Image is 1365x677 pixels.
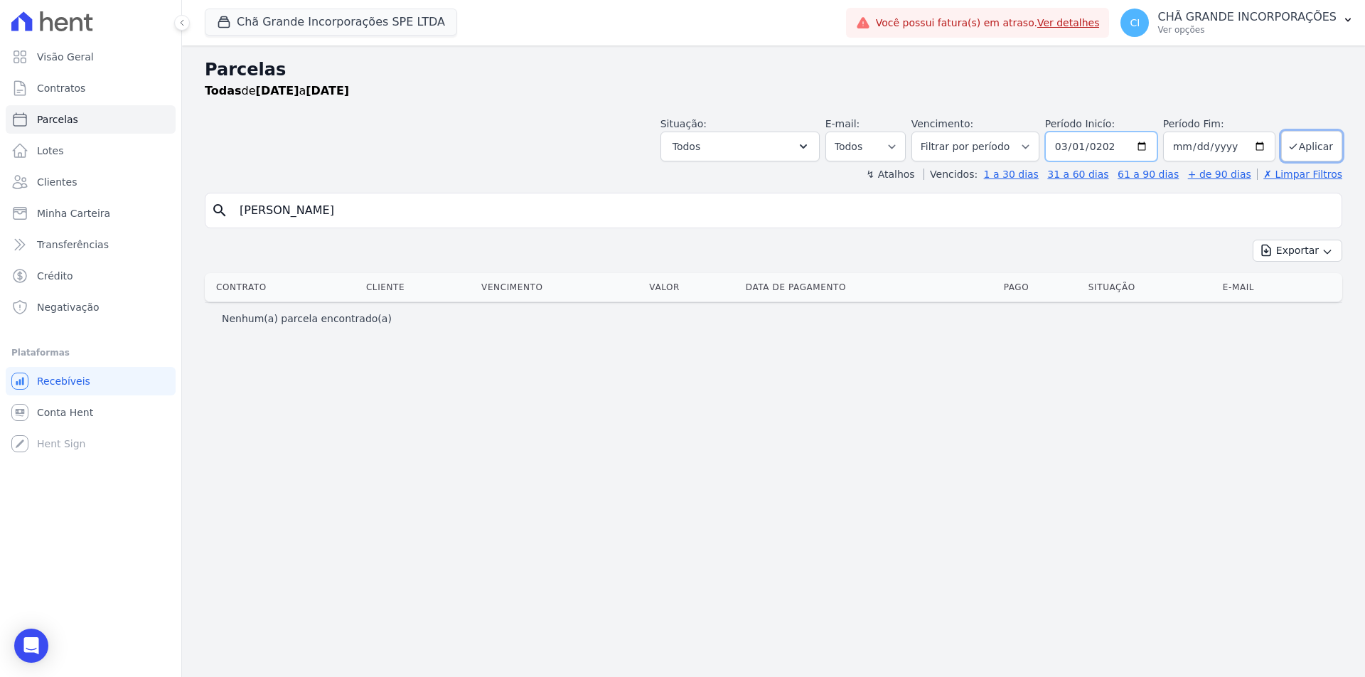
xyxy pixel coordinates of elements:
[476,273,643,302] th: Vencimento
[211,202,228,219] i: search
[37,405,93,420] span: Conta Hent
[1217,273,1316,302] th: E-mail
[37,374,90,388] span: Recebíveis
[643,273,739,302] th: Valor
[37,206,110,220] span: Minha Carteira
[6,367,176,395] a: Recebíveis
[6,199,176,228] a: Minha Carteira
[1157,10,1337,24] p: CHÃ GRANDE INCORPORAÇÕES
[6,43,176,71] a: Visão Geral
[205,84,242,97] strong: Todas
[6,230,176,259] a: Transferências
[37,269,73,283] span: Crédito
[205,273,360,302] th: Contrato
[6,398,176,427] a: Conta Hent
[6,105,176,134] a: Parcelas
[1188,169,1251,180] a: + de 90 dias
[360,273,476,302] th: Cliente
[14,629,48,663] div: Open Intercom Messenger
[866,169,914,180] label: ↯ Atalhos
[876,16,1100,31] span: Você possui fatura(s) em atraso.
[660,132,820,161] button: Todos
[37,238,109,252] span: Transferências
[205,57,1342,82] h2: Parcelas
[911,118,973,129] label: Vencimento:
[825,118,860,129] label: E-mail:
[673,138,700,155] span: Todos
[205,82,349,100] p: de a
[37,50,94,64] span: Visão Geral
[1281,131,1342,161] button: Aplicar
[1257,169,1342,180] a: ✗ Limpar Filtros
[37,81,85,95] span: Contratos
[1083,273,1217,302] th: Situação
[6,137,176,165] a: Lotes
[222,311,392,326] p: Nenhum(a) parcela encontrado(a)
[1157,24,1337,36] p: Ver opções
[37,144,64,158] span: Lotes
[256,84,299,97] strong: [DATE]
[231,196,1336,225] input: Buscar por nome do lote ou do cliente
[1163,117,1275,132] label: Período Fim:
[740,273,998,302] th: Data de Pagamento
[1037,17,1100,28] a: Ver detalhes
[37,175,77,189] span: Clientes
[1118,169,1179,180] a: 61 a 90 dias
[660,118,707,129] label: Situação:
[6,74,176,102] a: Contratos
[6,262,176,290] a: Crédito
[984,169,1039,180] a: 1 a 30 dias
[37,112,78,127] span: Parcelas
[205,9,457,36] button: Chã Grande Incorporações SPE LTDA
[6,293,176,321] a: Negativação
[1253,240,1342,262] button: Exportar
[1045,118,1115,129] label: Período Inicío:
[998,273,1083,302] th: Pago
[37,300,100,314] span: Negativação
[1130,18,1140,28] span: CI
[924,169,978,180] label: Vencidos:
[1047,169,1108,180] a: 31 a 60 dias
[11,344,170,361] div: Plataformas
[6,168,176,196] a: Clientes
[306,84,349,97] strong: [DATE]
[1109,3,1365,43] button: CI CHÃ GRANDE INCORPORAÇÕES Ver opções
